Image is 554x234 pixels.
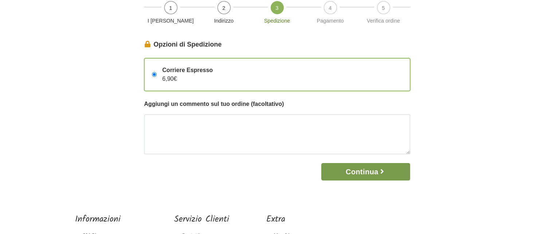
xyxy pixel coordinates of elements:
[174,214,229,225] h5: Servizio Clienti
[217,1,231,14] span: 2
[200,17,248,25] p: Indirizzo
[164,1,177,14] span: 1
[147,17,195,25] p: I [PERSON_NAME]
[144,40,410,49] legend: Opzioni di Spedizione
[162,66,213,75] span: Corriere Espresso
[266,214,314,225] h5: Extra
[152,72,157,77] input: Corriere Espresso6,90€
[75,214,137,225] h5: Informazioni
[144,101,284,107] strong: Aggiungi un commento sul tuo ordine (facoltativo)
[321,163,410,181] button: Continua
[157,66,213,83] div: 6,90€
[271,1,284,14] span: 3
[254,17,301,25] p: Spedizione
